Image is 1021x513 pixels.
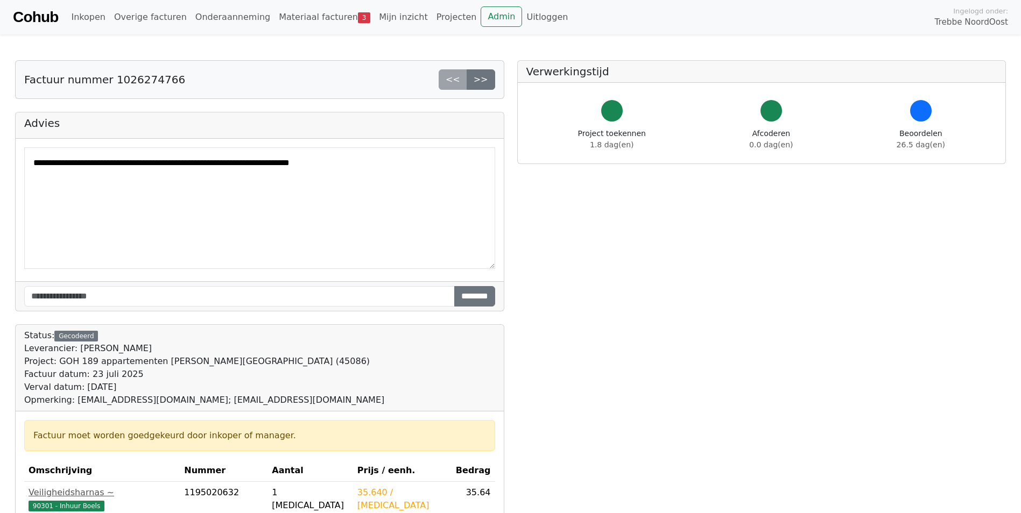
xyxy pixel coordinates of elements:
span: 3 [358,12,370,23]
h5: Advies [24,117,495,130]
a: Veiligheidsharnas ~90301 - Inhuur Boels [29,486,175,512]
a: Mijn inzicht [375,6,432,28]
a: >> [467,69,495,90]
div: Factuur moet worden goedgekeurd door inkoper of manager. [33,429,486,442]
div: Afcoderen [749,128,793,151]
div: Veiligheidsharnas ~ [29,486,175,499]
a: Uitloggen [522,6,572,28]
span: 26.5 dag(en) [897,140,945,149]
h5: Verwerkingstijd [526,65,997,78]
th: Omschrijving [24,460,180,482]
th: Nummer [180,460,267,482]
div: Status: [24,329,384,407]
a: Admin [481,6,522,27]
div: Verval datum: [DATE] [24,381,384,394]
span: Trebbe NoordOost [935,16,1008,28]
a: Cohub [13,4,58,30]
div: Project: GOH 189 appartementen [PERSON_NAME][GEOGRAPHIC_DATA] (45086) [24,355,384,368]
span: 1.8 dag(en) [590,140,633,149]
span: Ingelogd onder: [953,6,1008,16]
span: 90301 - Inhuur Boels [29,501,104,511]
a: Projecten [432,6,481,28]
th: Bedrag [450,460,495,482]
span: 0.0 dag(en) [749,140,793,149]
h5: Factuur nummer 1026274766 [24,73,185,86]
div: 35.640 / [MEDICAL_DATA] [357,486,447,512]
th: Aantal [267,460,353,482]
div: Opmerking: [EMAIL_ADDRESS][DOMAIN_NAME]; [EMAIL_ADDRESS][DOMAIN_NAME] [24,394,384,407]
div: Leverancier: [PERSON_NAME] [24,342,384,355]
div: Beoordelen [897,128,945,151]
div: Project toekennen [578,128,646,151]
a: Onderaanneming [191,6,274,28]
div: Factuur datum: 23 juli 2025 [24,368,384,381]
a: Overige facturen [110,6,191,28]
th: Prijs / eenh. [353,460,451,482]
a: Inkopen [67,6,109,28]
a: Materiaal facturen3 [274,6,375,28]
div: Gecodeerd [54,331,98,341]
div: 1 [MEDICAL_DATA] [272,486,348,512]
